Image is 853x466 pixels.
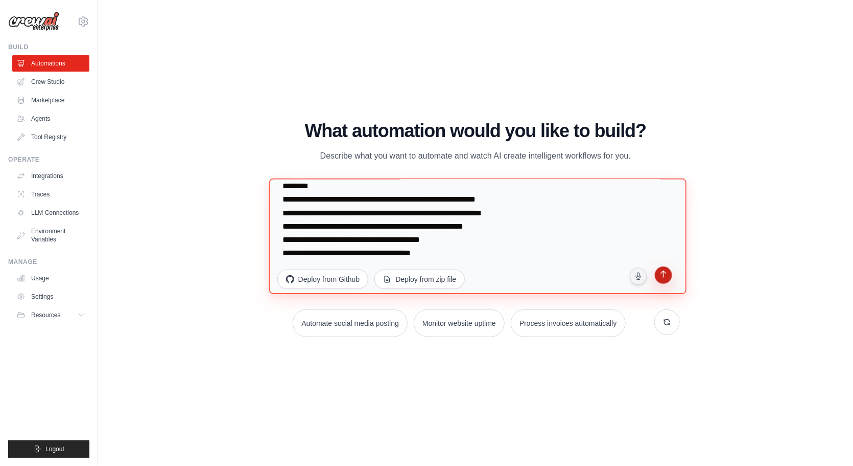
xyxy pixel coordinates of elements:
[12,186,89,203] a: Traces
[12,168,89,184] a: Integrations
[8,440,89,458] button: Logout
[277,270,369,289] button: Deploy from Github
[304,149,647,163] p: Describe what you want to automate and watch AI create intelligent workflows for you.
[12,110,89,127] a: Agents
[8,43,89,51] div: Build
[12,223,89,248] a: Environment Variables
[12,289,89,305] a: Settings
[12,92,89,108] a: Marketplace
[31,311,60,319] span: Resources
[12,74,89,90] a: Crew Studio
[45,445,64,453] span: Logout
[12,205,89,221] a: LLM Connections
[293,309,408,337] button: Automate social media posting
[12,307,89,323] button: Resources
[12,55,89,72] a: Automations
[12,129,89,145] a: Tool Registry
[8,156,89,164] div: Operate
[8,12,59,31] img: Logo
[511,309,626,337] button: Process invoices automatically
[374,270,465,289] button: Deploy from zip file
[12,270,89,286] a: Usage
[271,121,680,141] h1: What automation would you like to build?
[8,258,89,266] div: Manage
[414,309,505,337] button: Monitor website uptime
